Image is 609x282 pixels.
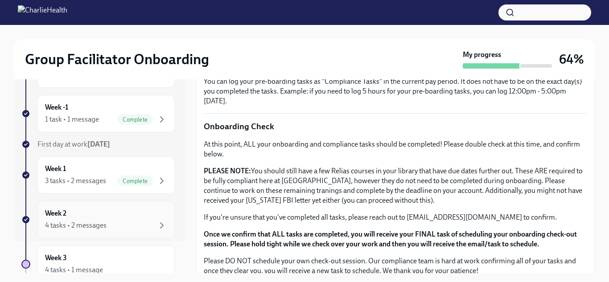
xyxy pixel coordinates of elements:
strong: PLEASE NOTE: [204,167,251,175]
p: If you're unsure that you've completed all tasks, please reach out to [EMAIL_ADDRESS][DOMAIN_NAME... [204,213,587,222]
span: Complete [117,116,153,123]
h2: Group Facilitator Onboarding [25,50,209,68]
h6: Week 3 [45,253,67,263]
a: Week 13 tasks • 2 messagesComplete [21,156,175,194]
img: CharlieHealth [18,5,67,20]
a: First day at work[DATE] [21,139,175,149]
a: Week -11 task • 1 messageComplete [21,95,175,132]
div: 4 tasks • 2 messages [45,221,107,230]
h6: Week -1 [45,102,68,112]
h6: Week 2 [45,208,66,218]
div: 1 task • 1 message [45,114,99,124]
strong: Once we confirm that ALL tasks are completed, you will receive your FINAL task of scheduling your... [204,230,577,248]
p: You should still have a few Relias courses in your library that have due dates further out. These... [204,166,587,205]
p: Onboarding Check [204,121,587,132]
div: 3 tasks • 2 messages [45,176,106,186]
p: Please DO NOT schedule your own check-out session. Our compliance team is hard at work confirming... [204,256,587,276]
span: First day at work [37,140,110,148]
span: Complete [117,178,153,184]
strong: [DATE] [87,140,110,148]
div: 4 tasks • 1 message [45,265,103,275]
h3: 64% [559,51,584,67]
strong: My progress [463,50,501,60]
a: Week 24 tasks • 2 messages [21,201,175,238]
p: You can log your pre-boarding tasks as "Compliance Tasks" in the current pay period. It does not ... [204,77,587,106]
p: At this point, ALL your onboarding and compliance tasks should be completed! Please double check ... [204,139,587,159]
h6: Week 1 [45,164,66,174]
